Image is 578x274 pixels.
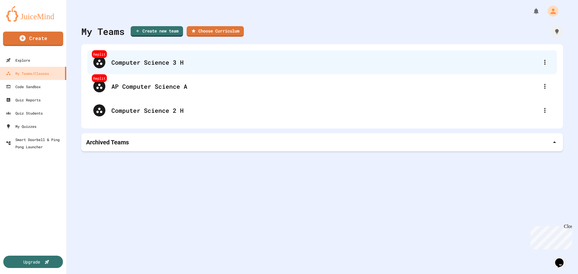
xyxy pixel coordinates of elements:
[6,136,64,150] div: Smart Doorbell & Ping Pong Launcher
[92,74,107,82] div: Replit
[111,58,539,67] div: Computer Science 3 H
[521,6,541,16] div: My Notifications
[6,109,43,117] div: Quiz Students
[187,26,244,37] a: Choose Curriculum
[3,32,63,46] a: Create
[6,96,41,103] div: Quiz Reports
[6,57,30,64] div: Explore
[6,83,41,90] div: Code Sandbox
[87,98,557,122] div: Computer Science 2 H
[111,82,539,91] div: AP Computer Science A
[87,74,557,98] div: ReplitAP Computer Science A
[87,50,557,74] div: ReplitComputer Science 3 H
[2,2,42,38] div: Chat with us now!Close
[81,25,125,38] div: My Teams
[6,70,49,77] div: My Teams/Classes
[541,4,560,18] div: My Account
[528,224,572,249] iframe: chat widget
[6,123,36,130] div: My Quizzes
[23,259,40,265] div: Upgrade
[86,138,129,146] p: Archived Teams
[92,50,107,58] div: Replit
[111,106,539,115] div: Computer Science 2 H
[6,6,60,22] img: logo-orange.svg
[131,26,183,37] a: Create new team
[551,26,563,38] div: How it works
[553,250,572,268] iframe: chat widget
